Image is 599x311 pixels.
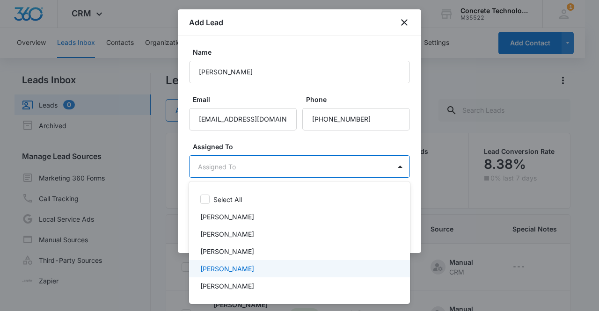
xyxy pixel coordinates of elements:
p: [PERSON_NAME] [200,229,254,239]
p: Select All [213,195,242,204]
p: [PERSON_NAME] [200,212,254,222]
p: [PERSON_NAME] [200,264,254,274]
p: [PERSON_NAME] [200,281,254,291]
p: [PERSON_NAME] [200,246,254,256]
